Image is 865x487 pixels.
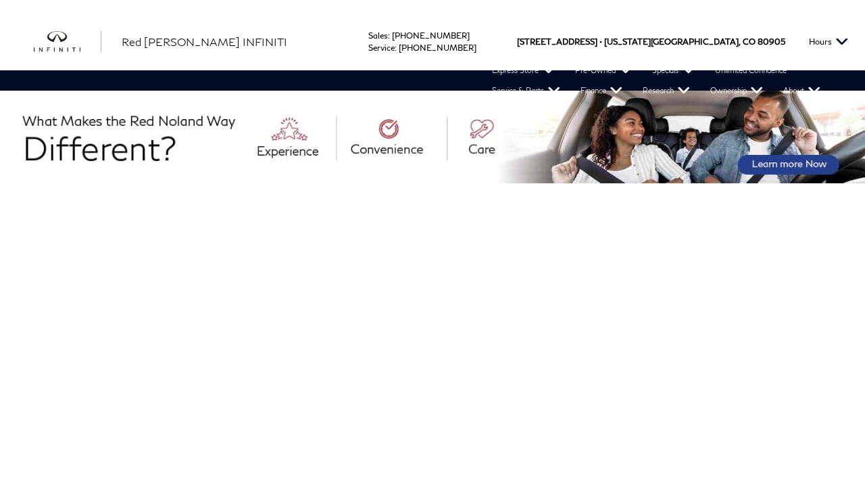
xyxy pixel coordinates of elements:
a: Ownership [700,80,773,101]
a: Research [633,80,700,101]
a: [STREET_ADDRESS] • [US_STATE][GEOGRAPHIC_DATA], CO 80905 [517,37,785,47]
span: : [388,30,390,41]
a: [PHONE_NUMBER] [392,30,470,41]
a: infiniti [34,31,101,53]
span: CO [743,13,756,70]
span: Service [368,43,395,53]
span: Red [PERSON_NAME] INFINITI [122,35,287,48]
span: [US_STATE][GEOGRAPHIC_DATA], [604,13,741,70]
a: Express Store [482,60,565,80]
img: INFINITI [34,31,101,53]
a: About [773,80,831,101]
span: 80905 [758,13,785,70]
span: Sales [368,30,388,41]
nav: Main Navigation [14,60,865,101]
a: [PHONE_NUMBER] [399,43,476,53]
a: Pre-Owned [565,60,642,80]
a: Service & Parts [482,80,570,101]
button: Open the hours dropdown [802,13,855,70]
span: [STREET_ADDRESS] • [517,13,602,70]
a: Specials [642,60,705,80]
a: Red [PERSON_NAME] INFINITI [122,34,287,50]
span: : [395,43,397,53]
a: Unlimited Confidence [705,60,797,80]
a: Finance [570,80,633,101]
